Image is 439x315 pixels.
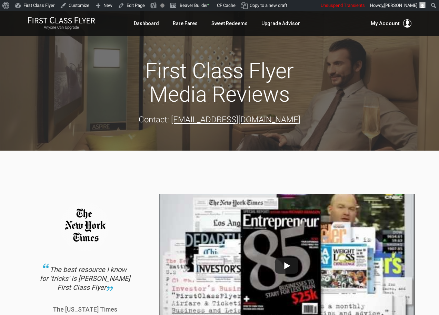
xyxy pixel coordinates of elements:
[371,19,411,28] button: My Account
[211,17,248,30] a: Sweet Redeems
[171,115,300,124] a: [EMAIL_ADDRESS][DOMAIN_NAME]
[145,58,294,107] span: First Class Flyer Media Reviews
[60,202,109,251] img: new_york_times_testimonial.png
[321,3,365,8] span: Unsuspend Transients
[39,306,132,313] p: The [US_STATE] Times
[28,17,95,30] a: First Class FlyerAnyone Can Upgrade
[173,17,198,30] a: Rare Fares
[39,265,132,299] div: The best resource I know for ‘tricks’ is [PERSON_NAME] First Class Flyer
[28,17,95,24] img: First Class Flyer
[261,17,300,30] a: Upgrade Advisor
[371,19,400,28] span: My Account
[134,17,159,30] a: Dashboard
[28,25,95,30] small: Anyone Can Upgrade
[384,3,417,8] span: [PERSON_NAME]
[208,1,210,8] span: •
[139,115,169,124] strong: Contact:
